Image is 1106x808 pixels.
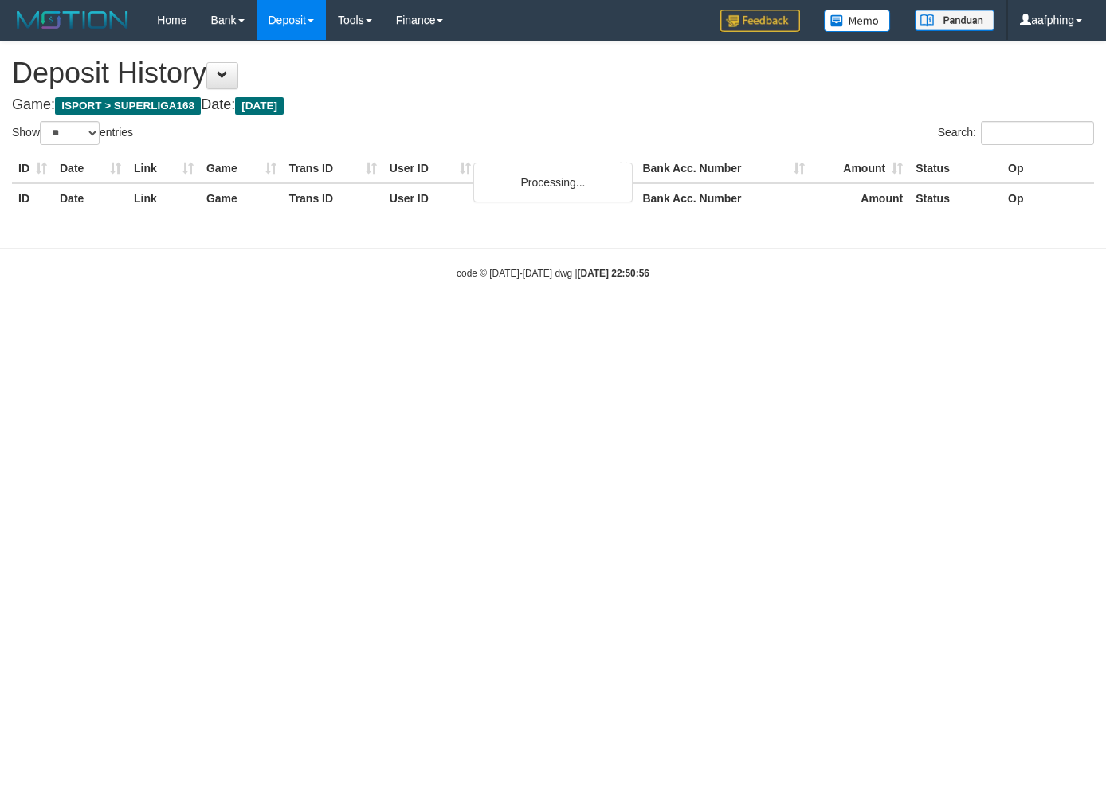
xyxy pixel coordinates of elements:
label: Search: [938,121,1094,145]
th: Link [127,183,200,213]
img: panduan.png [915,10,994,31]
input: Search: [981,121,1094,145]
select: Showentries [40,121,100,145]
th: Trans ID [283,183,383,213]
th: Amount [811,183,909,213]
strong: [DATE] 22:50:56 [578,268,649,279]
th: ID [12,183,53,213]
th: User ID [383,154,477,183]
th: Status [909,154,1002,183]
label: Show entries [12,121,133,145]
th: Game [200,154,283,183]
th: Status [909,183,1002,213]
th: Op [1002,183,1094,213]
img: Feedback.jpg [720,10,800,32]
th: Game [200,183,283,213]
th: Amount [811,154,909,183]
th: Date [53,183,127,213]
th: Op [1002,154,1094,183]
span: [DATE] [235,97,284,115]
th: ID [12,154,53,183]
th: Date [53,154,127,183]
h1: Deposit History [12,57,1094,89]
th: User ID [383,183,477,213]
span: ISPORT > SUPERLIGA168 [55,97,201,115]
th: Trans ID [283,154,383,183]
th: Bank Acc. Name [477,154,637,183]
th: Bank Acc. Number [636,154,811,183]
th: Link [127,154,200,183]
h4: Game: Date: [12,97,1094,113]
img: Button%20Memo.svg [824,10,891,32]
th: Bank Acc. Number [636,183,811,213]
small: code © [DATE]-[DATE] dwg | [457,268,649,279]
img: MOTION_logo.png [12,8,133,32]
div: Processing... [473,163,633,202]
